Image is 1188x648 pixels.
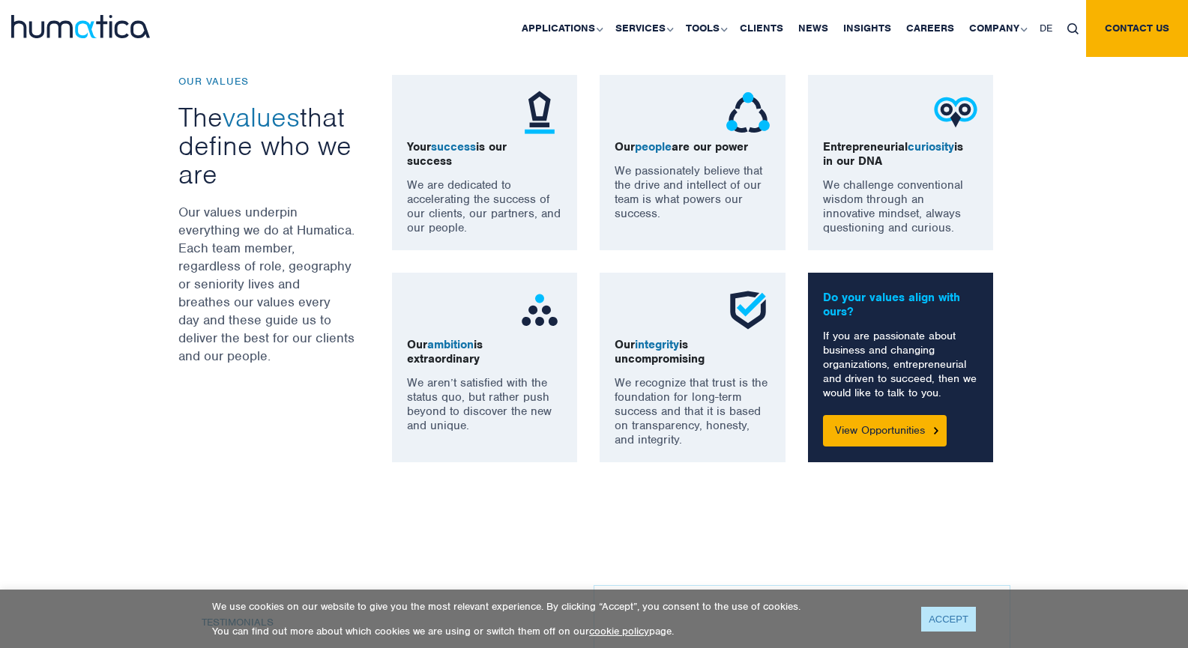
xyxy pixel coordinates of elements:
[921,607,976,632] a: ACCEPT
[934,427,938,434] img: Button
[823,415,947,446] a: View Opportunities
[823,140,979,169] p: Entrepreneurial is in our DNA
[212,600,902,613] p: We use cookies on our website to give you the most relevant experience. By clicking “Accept”, you...
[178,103,355,188] h3: The that define who we are
[615,140,771,154] p: Our are our power
[517,90,562,135] img: ico
[11,15,150,38] img: logo
[517,288,562,333] img: ico
[635,139,672,154] span: people
[589,625,649,638] a: cookie policy
[1067,23,1079,34] img: search_icon
[615,338,771,366] p: Our is uncompromising
[212,625,902,638] p: You can find out more about which cookies we are using or switch them off on our page.
[615,164,771,221] p: We passionately believe that the drive and intellect of our team is what powers our success.
[615,376,771,447] p: We recognize that trust is the foundation for long-term success and that it is based on transpare...
[407,338,563,366] p: Our is extraordinary
[427,337,474,352] span: ambition
[431,139,476,154] span: success
[223,100,300,134] span: values
[407,140,563,169] p: Your is our success
[823,329,979,400] p: If you are passionate about business and changing organizations, entrepreneurial and driven to su...
[635,337,679,352] span: integrity
[823,178,979,235] p: We challenge conventional wisdom through an innovative mindset, always questioning and curious.
[908,139,954,154] span: curiosity
[407,178,563,235] p: We are dedicated to accelerating the success of our clients, our partners, and our people.
[726,90,771,135] img: ico
[178,203,355,365] p: Our values underpin everything we do at Humatica. Each team member, regardless of role, geography...
[1040,22,1052,34] span: DE
[823,291,979,319] p: Do your values align with ours?
[726,288,771,333] img: ico
[933,90,978,135] img: ico
[407,376,563,433] p: We aren’t satisfied with the status quo, but rather push beyond to discover the new and unique.
[178,75,355,88] p: OUR VALUES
